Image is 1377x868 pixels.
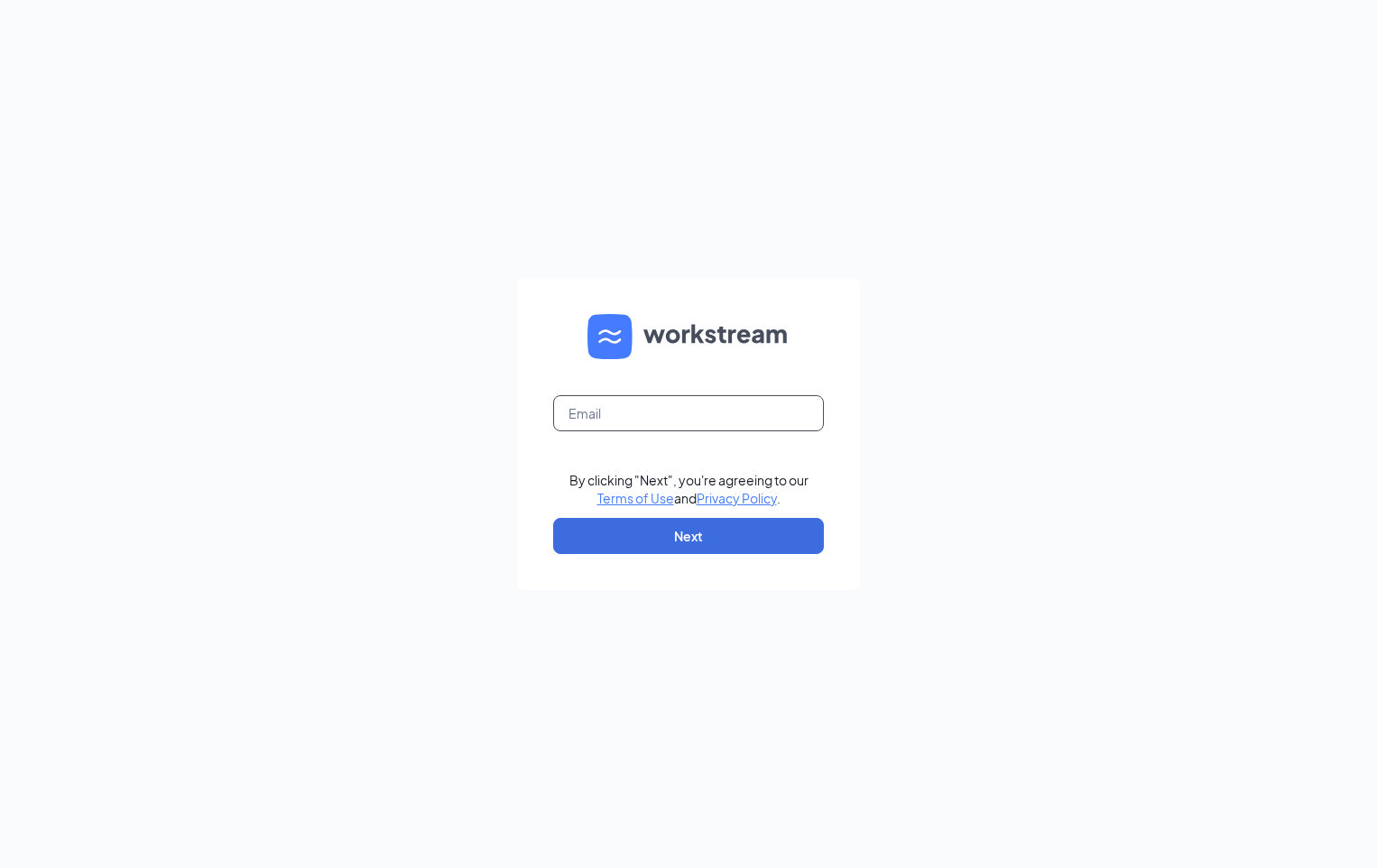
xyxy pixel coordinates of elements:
div: By clicking "Next", you're agreeing to our and . [569,471,809,507]
a: Privacy Policy [697,490,777,506]
input: Email [553,395,824,431]
a: Terms of Use [597,490,674,506]
button: Next [553,518,824,554]
img: WS logo and Workstream text [587,314,790,359]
